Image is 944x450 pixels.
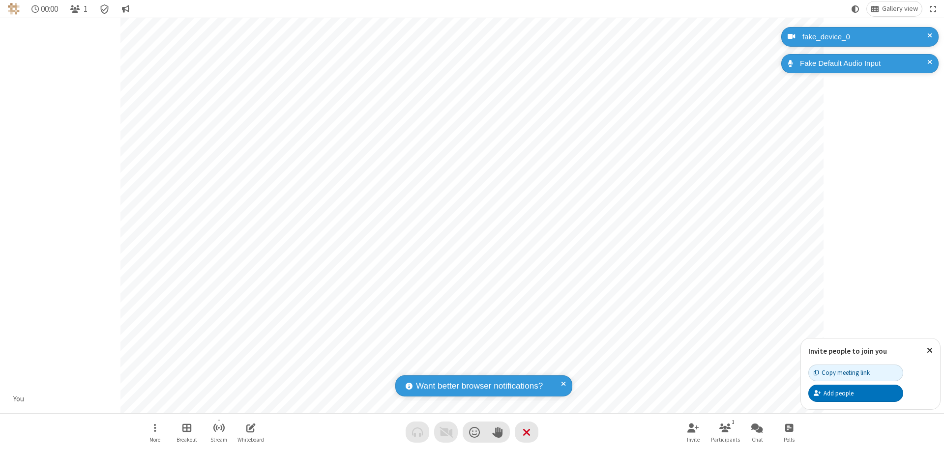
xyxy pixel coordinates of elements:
[848,1,863,16] button: Using system theme
[687,437,700,443] span: Invite
[486,422,510,443] button: Raise hand
[204,418,234,446] button: Start streaming
[66,1,91,16] button: Open participant list
[237,437,264,443] span: Whiteboard
[10,394,28,405] div: You
[118,1,133,16] button: Conversation
[678,418,708,446] button: Invite participants (⌘+Shift+I)
[774,418,804,446] button: Open poll
[28,1,62,16] div: Timer
[742,418,772,446] button: Open chat
[434,422,458,443] button: Video
[729,418,737,426] div: 1
[140,418,170,446] button: Open menu
[808,346,887,356] label: Invite people to join you
[177,437,197,443] span: Breakout
[808,385,903,401] button: Add people
[463,422,486,443] button: Send a reaction
[784,437,795,443] span: Polls
[882,5,918,13] span: Gallery view
[919,338,940,363] button: Close popover
[799,31,931,43] div: fake_device_0
[172,418,202,446] button: Manage Breakout Rooms
[416,380,543,393] span: Want better browser notifications?
[515,422,538,443] button: End or leave meeting
[41,4,58,14] span: 00:00
[752,437,763,443] span: Chat
[711,437,740,443] span: Participants
[84,4,88,14] span: 1
[814,368,870,377] div: Copy meeting link
[710,418,740,446] button: Open participant list
[236,418,265,446] button: Open shared whiteboard
[406,422,429,443] button: Audio problem - check your Internet connection or call by phone
[867,1,922,16] button: Change layout
[808,365,903,381] button: Copy meeting link
[926,1,941,16] button: Fullscreen
[95,1,114,16] div: Meeting details Encryption enabled
[8,3,20,15] img: QA Selenium DO NOT DELETE OR CHANGE
[149,437,160,443] span: More
[210,437,227,443] span: Stream
[796,58,931,69] div: Fake Default Audio Input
